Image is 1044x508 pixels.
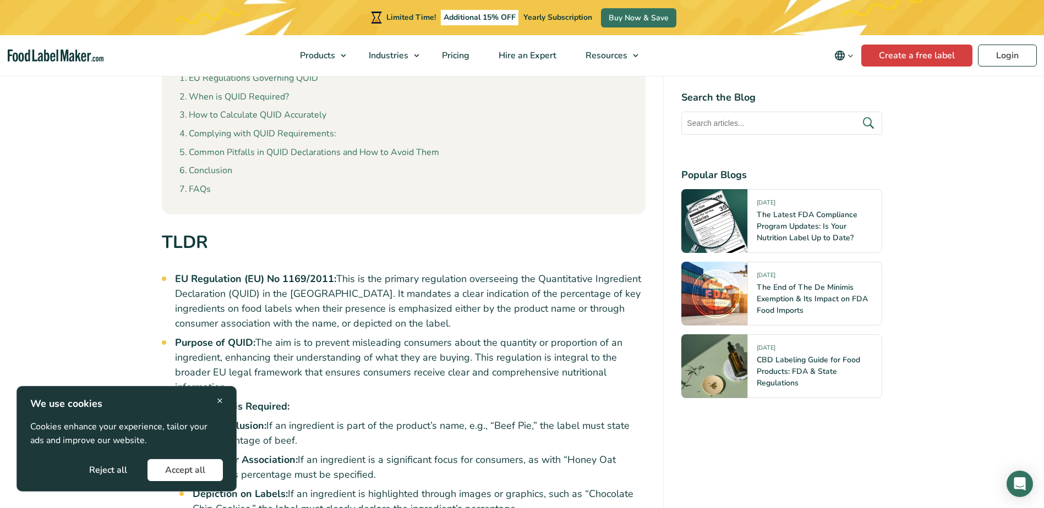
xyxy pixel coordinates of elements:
a: Complying with QUID Requirements: [179,127,336,141]
a: Create a free label [861,45,972,67]
button: Accept all [147,459,223,481]
button: Reject all [72,459,145,481]
strong: We use cookies [30,397,102,410]
a: Products [286,35,352,76]
span: [DATE] [757,198,775,211]
span: [DATE] [757,344,775,356]
strong: TLDR [162,230,208,254]
li: If an ingredient is a significant focus for consumers, as with “Honey Oat Bread,” its percentage ... [193,452,646,482]
a: EU Regulations Governing QUID [179,71,318,86]
span: Industries [365,49,409,62]
span: Products [297,49,336,62]
a: Buy Now & Save [601,8,676,27]
a: Resources [571,35,644,76]
h4: Search the Blog [681,90,882,105]
a: Industries [354,35,425,76]
a: FAQs [179,183,211,197]
a: Common Pitfalls in QUID Declarations and How to Avoid Them [179,146,439,160]
input: Search articles... [681,112,882,135]
li: This is the primary regulation overseeing the Quantitative Ingredient Declaration (QUID) in the [... [175,272,646,331]
li: The aim is to prevent misleading consumers about the quantity or proportion of an ingredient, enh... [175,335,646,395]
a: Hire an Expert [484,35,569,76]
strong: Purpose of QUID: [175,336,255,349]
button: Change language [827,45,861,67]
span: Yearly Subscription [523,12,592,23]
span: × [217,393,223,408]
span: Resources [582,49,628,62]
span: Hire an Expert [495,49,557,62]
a: Food Label Maker homepage [8,49,103,62]
strong: Consumer Association: [193,453,298,466]
strong: Depiction on Labels: [193,487,288,500]
strong: EU Regulation (EU) No 1169/2011: [175,272,336,285]
a: CBD Labeling Guide for Food Products: FDA & State Regulations [757,355,860,388]
a: The Latest FDA Compliance Program Updates: Is Your Nutrition Label Up to Date? [757,209,857,243]
a: The End of The De Minimis Exemption & Its Impact on FDA Food Imports [757,282,868,316]
div: Open Intercom Messenger [1007,471,1033,497]
a: Conclusion [179,164,232,178]
p: Cookies enhance your experience, tailor your ads and improve our website. [30,420,223,448]
span: [DATE] [757,271,775,284]
li: If an ingredient is part of the product’s name, e.g., “Beef Pie,” the label must state the percen... [193,418,646,448]
span: Pricing [439,49,471,62]
a: Login [978,45,1037,67]
a: Pricing [428,35,482,76]
h4: Popular Blogs [681,168,882,183]
a: How to Calculate QUID Accurately [179,108,326,123]
span: Limited Time! [386,12,436,23]
a: When is QUID Required? [179,90,289,104]
span: Additional 15% OFF [441,10,518,25]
